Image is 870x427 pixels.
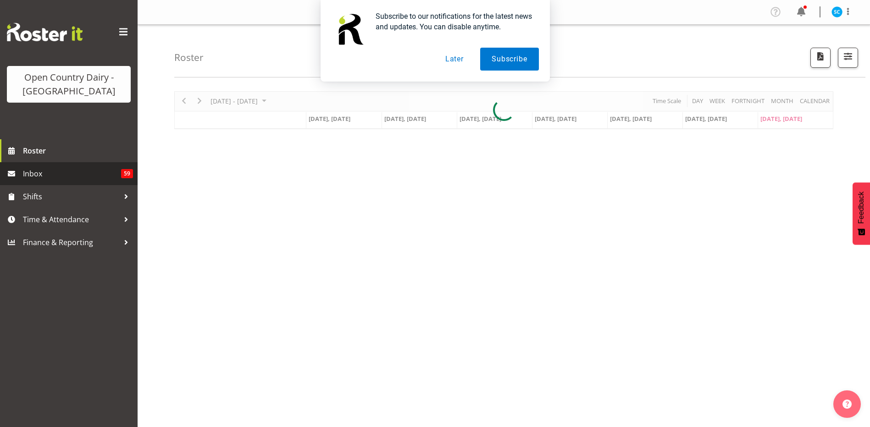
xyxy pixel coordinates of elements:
img: notification icon [332,11,368,48]
img: help-xxl-2.png [842,400,852,409]
button: Later [434,48,475,71]
span: Time & Attendance [23,213,119,226]
span: Roster [23,144,133,158]
span: Finance & Reporting [23,235,119,249]
span: Feedback [857,192,865,224]
button: Subscribe [480,48,538,71]
span: Inbox [23,167,121,181]
div: Open Country Dairy - [GEOGRAPHIC_DATA] [16,71,122,98]
span: 59 [121,169,133,178]
button: Feedback - Show survey [853,182,870,245]
div: Subscribe to our notifications for the latest news and updates. You can disable anytime. [368,11,539,32]
span: Shifts [23,190,119,203]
